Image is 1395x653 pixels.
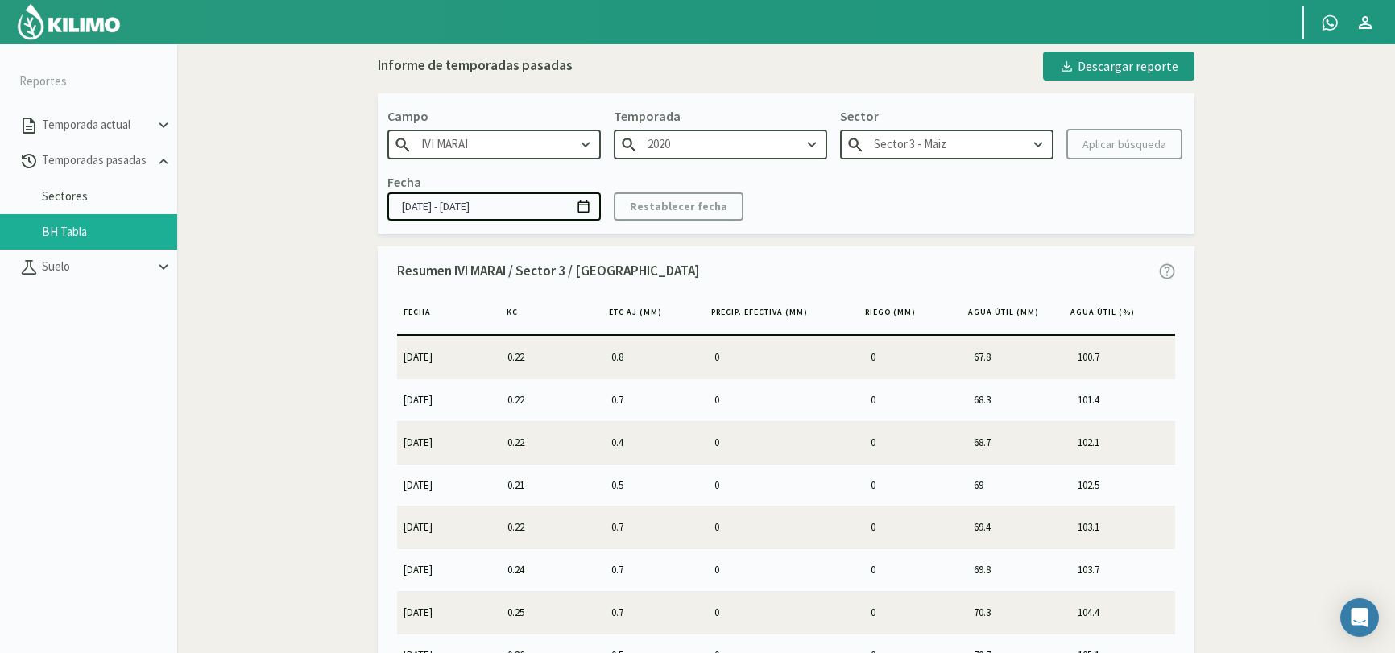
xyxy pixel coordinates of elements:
[967,421,1071,463] td: 68.7
[602,300,705,335] th: ETc aj (MM)
[1071,592,1175,634] td: 104.4
[42,189,177,204] a: Sectores
[501,464,605,506] td: 0.21
[864,464,968,506] td: 0
[397,549,501,591] td: [DATE]
[1043,52,1194,81] button: Descargar reporte
[864,506,968,548] td: 0
[708,464,863,506] td: 0
[708,506,863,548] td: 0
[967,336,1071,378] td: 67.8
[39,258,155,276] p: Suelo
[501,378,605,420] td: 0.22
[705,300,859,335] th: Precip. Efectiva (MM)
[708,549,863,591] td: 0
[708,336,863,378] td: 0
[1071,464,1175,506] td: 102.5
[16,2,122,41] img: Kilimo
[397,421,501,463] td: [DATE]
[397,261,700,282] p: Resumen IVI MARAI / Sector 3 / [GEOGRAPHIC_DATA]
[605,592,709,634] td: 0.7
[605,464,709,506] td: 0.5
[840,106,1053,126] p: Sector
[1071,421,1175,463] td: 102.1
[605,378,709,420] td: 0.7
[397,506,501,548] td: [DATE]
[500,300,602,335] th: KC
[967,378,1071,420] td: 68.3
[1059,56,1178,76] div: Descargar reporte
[501,421,605,463] td: 0.22
[864,336,968,378] td: 0
[605,421,709,463] td: 0.4
[1064,300,1167,335] th: Agua Útil (%)
[397,378,501,420] td: [DATE]
[501,506,605,548] td: 0.22
[397,300,500,335] th: Fecha
[42,225,177,239] a: BH Tabla
[864,592,968,634] td: 0
[1071,506,1175,548] td: 103.1
[397,336,501,378] td: [DATE]
[501,549,605,591] td: 0.24
[614,106,827,126] p: Temporada
[967,549,1071,591] td: 69.8
[39,151,155,170] p: Temporadas pasadas
[605,506,709,548] td: 0.7
[387,172,421,192] p: Fecha
[967,464,1071,506] td: 69
[859,300,962,335] th: Riego (MM)
[1071,378,1175,420] td: 101.4
[614,130,827,159] input: Escribe para buscar
[39,116,155,134] p: Temporada actual
[962,300,1065,335] th: Agua útil (MM)
[501,336,605,378] td: 0.22
[708,378,863,420] td: 0
[967,506,1071,548] td: 69.4
[378,56,573,76] div: Informe de temporadas pasadas
[387,130,601,159] input: Escribe para buscar
[1071,336,1175,378] td: 100.7
[605,336,709,378] td: 0.8
[864,421,968,463] td: 0
[397,592,501,634] td: [DATE]
[501,592,605,634] td: 0.25
[967,592,1071,634] td: 70.3
[387,192,601,221] input: dd/mm/yyyy - dd/mm/yyyy
[864,378,968,420] td: 0
[708,421,863,463] td: 0
[1340,598,1379,637] div: Open Intercom Messenger
[387,106,601,126] p: Campo
[864,549,968,591] td: 0
[605,549,709,591] td: 0.7
[397,464,501,506] td: [DATE]
[840,130,1053,159] input: Escribe para buscar
[708,592,863,634] td: 0
[1071,549,1175,591] td: 103.7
